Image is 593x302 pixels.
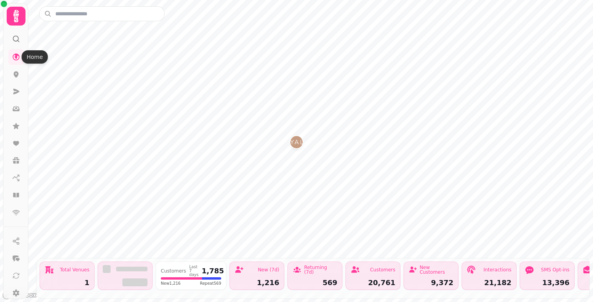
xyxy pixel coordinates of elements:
div: Home [22,50,48,64]
div: Last 7 days [189,265,199,277]
div: Interactions [484,267,511,272]
div: 569 [293,279,337,286]
div: 20,761 [351,279,395,286]
div: Customers [370,267,395,272]
div: 1,785 [202,267,224,275]
div: New Customers [420,265,453,275]
div: 21,182 [467,279,511,286]
div: SMS Opt-ins [541,267,569,272]
div: Map marker [290,136,303,151]
div: 9,372 [409,279,453,286]
div: Total Venues [60,267,89,272]
div: Customers [161,269,186,273]
span: New 1,216 [161,280,180,286]
div: New (7d) [258,267,279,272]
a: Mapbox logo [2,291,37,300]
span: Repeat 569 [200,280,221,286]
div: 1 [45,279,89,286]
div: Returning (7d) [304,265,337,275]
div: 1,216 [235,279,279,286]
button: Royal Nawaab Pyramid [290,136,303,148]
div: 13,396 [525,279,569,286]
